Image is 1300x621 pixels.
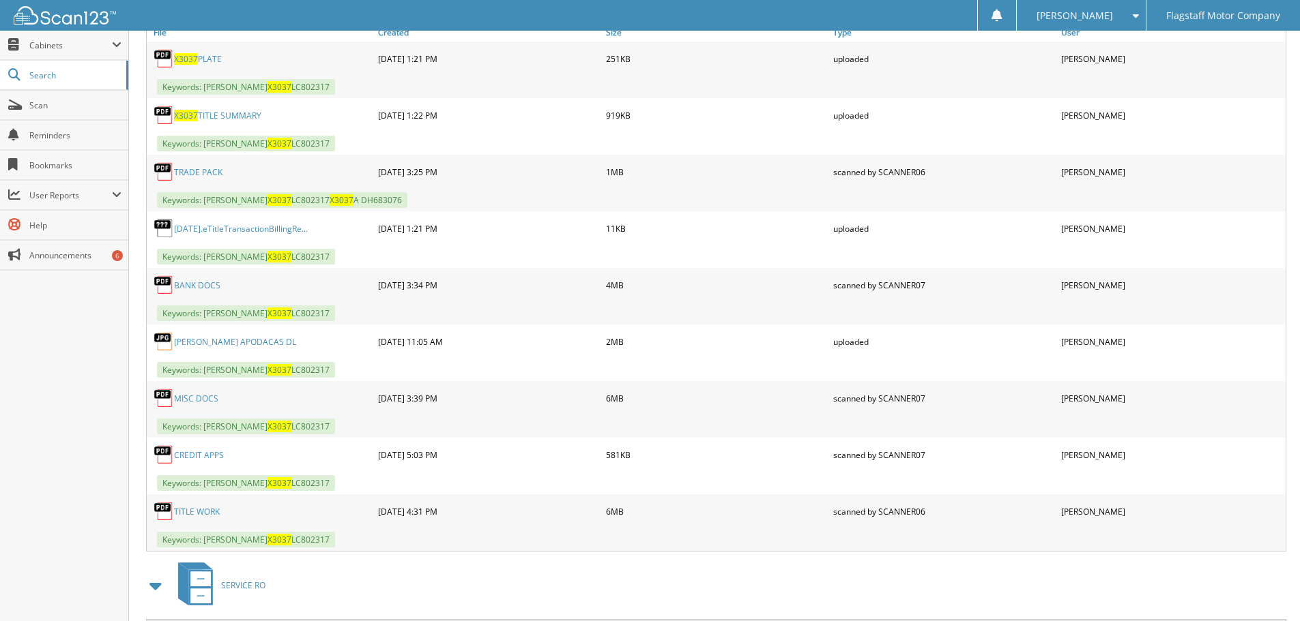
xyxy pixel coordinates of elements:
div: [PERSON_NAME] [1058,271,1286,299]
a: [PERSON_NAME] APODACAS DL [174,336,296,348]
a: Size [603,23,830,42]
img: generic.png [154,218,174,239]
div: [DATE] 5:03 PM [375,441,603,468]
img: PDF.png [154,388,174,408]
div: 581KB [603,441,830,468]
div: 919KB [603,102,830,129]
img: JPG.png [154,331,174,352]
div: [PERSON_NAME] [1058,158,1286,185]
span: X3037 [268,364,291,376]
span: X3037 [268,307,291,319]
div: 6MB [603,498,830,525]
span: Keywords: [PERSON_NAME] LC802317 A DH683076 [157,192,407,208]
span: X3037 [174,110,198,121]
img: PDF.png [154,501,174,521]
div: 11KB [603,215,830,242]
div: [PERSON_NAME] [1058,328,1286,355]
a: Created [375,23,603,42]
a: TRADE PACK [174,166,222,178]
span: Keywords: [PERSON_NAME] LC802317 [157,362,335,378]
div: 251KB [603,45,830,72]
div: scanned by SCANNER06 [830,158,1058,185]
span: X3037 [268,534,291,545]
div: uploaded [830,215,1058,242]
a: MISC DOCS [174,393,218,404]
div: uploaded [830,328,1058,355]
span: Help [29,219,121,231]
div: [PERSON_NAME] [1058,441,1286,468]
div: [DATE] 3:34 PM [375,271,603,299]
div: [DATE] 11:05 AM [375,328,603,355]
span: Keywords: [PERSON_NAME] LC802317 [157,136,335,151]
div: [PERSON_NAME] [1058,102,1286,129]
div: [DATE] 3:39 PM [375,384,603,412]
span: [PERSON_NAME] [1037,12,1113,20]
div: [DATE] 4:31 PM [375,498,603,525]
div: scanned by SCANNER06 [830,498,1058,525]
a: User [1058,23,1286,42]
span: Reminders [29,130,121,141]
a: Type [830,23,1058,42]
img: PDF.png [154,444,174,465]
div: 6 [112,250,123,261]
div: uploaded [830,45,1058,72]
span: Search [29,70,119,81]
span: Keywords: [PERSON_NAME] LC802317 [157,249,335,264]
div: 2MB [603,328,830,355]
div: uploaded [830,102,1058,129]
span: Scan [29,100,121,111]
img: PDF.png [154,48,174,69]
span: X3037 [268,421,291,432]
a: SERVICE RO [170,558,265,612]
img: PDF.png [154,275,174,295]
span: X3037 [268,194,291,206]
div: [PERSON_NAME] [1058,498,1286,525]
span: Keywords: [PERSON_NAME] LC802317 [157,532,335,547]
div: scanned by SCANNER07 [830,384,1058,412]
a: BANK DOCS [174,279,220,291]
span: X3037 [268,477,291,489]
span: X3037 [174,53,198,65]
div: 6MB [603,384,830,412]
a: CREDIT APPS [174,449,224,461]
span: Keywords: [PERSON_NAME] LC802317 [157,305,335,321]
img: scan123-logo-white.svg [14,6,116,25]
img: PDF.png [154,162,174,182]
img: PDF.png [154,105,174,125]
span: Cabinets [29,40,112,51]
div: [PERSON_NAME] [1058,45,1286,72]
div: scanned by SCANNER07 [830,271,1058,299]
a: X3037PLATE [174,53,222,65]
iframe: Chat Widget [1232,556,1300,621]
span: X3037 [268,251,291,262]
span: X3037 [268,81,291,93]
div: [DATE] 3:25 PM [375,158,603,185]
span: Announcements [29,249,121,261]
span: User Reports [29,190,112,201]
div: scanned by SCANNER07 [830,441,1058,468]
div: [DATE] 1:21 PM [375,45,603,72]
span: Bookmarks [29,160,121,171]
a: X3037TITLE SUMMARY [174,110,261,121]
div: [PERSON_NAME] [1058,215,1286,242]
a: TITLE WORK [174,506,220,517]
span: X3037 [330,194,353,206]
span: SERVICE RO [221,579,265,591]
span: Flagstaff Motor Company [1166,12,1280,20]
div: [PERSON_NAME] [1058,384,1286,412]
a: [DATE].eTitleTransactionBillingRe... [174,223,308,234]
span: Keywords: [PERSON_NAME] LC802317 [157,419,335,434]
a: File [147,23,375,42]
span: Keywords: [PERSON_NAME] LC802317 [157,79,335,95]
div: [DATE] 1:21 PM [375,215,603,242]
div: 4MB [603,271,830,299]
div: [DATE] 1:22 PM [375,102,603,129]
span: X3037 [268,138,291,149]
div: 1MB [603,158,830,185]
span: Keywords: [PERSON_NAME] LC802317 [157,475,335,491]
